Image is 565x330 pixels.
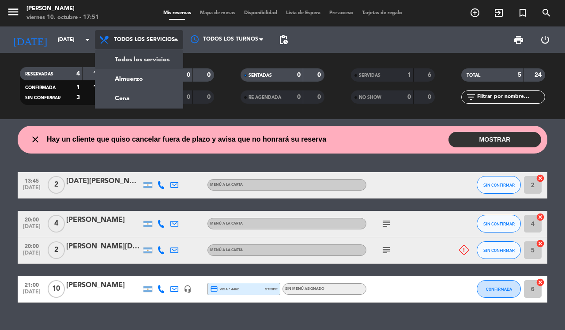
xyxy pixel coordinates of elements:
div: [PERSON_NAME] [66,214,141,226]
button: CONFIRMADA [477,280,521,298]
span: RE AGENDADA [249,95,281,100]
i: headset_mic [184,285,192,293]
i: close [30,134,41,145]
button: SIN CONFIRMAR [477,215,521,232]
strong: 4 [76,71,80,77]
a: Almuerzo [95,69,183,89]
span: 21:00 [21,279,43,289]
span: SENTADAS [249,73,272,78]
span: Disponibilidad [240,11,282,15]
span: MENÚ A LA CARTA [210,222,243,225]
span: [DATE] [21,289,43,299]
span: stripe [265,286,278,292]
div: [PERSON_NAME] [26,4,99,13]
i: filter_list [466,92,476,102]
i: arrow_drop_down [82,34,93,45]
strong: 1 [407,72,411,78]
strong: 5 [518,72,521,78]
span: 2 [48,176,65,194]
span: 20:00 [21,214,43,224]
strong: 0 [297,72,301,78]
strong: 0 [297,94,301,100]
i: menu [7,5,20,19]
span: Tarjetas de regalo [358,11,407,15]
button: SIN CONFIRMAR [477,241,521,259]
a: Cena [95,89,183,108]
i: credit_card [210,285,218,293]
button: menu [7,5,20,22]
input: Filtrar por nombre... [476,92,545,102]
span: MENÚ A LA CARTA [210,183,243,187]
span: pending_actions [278,34,289,45]
span: SIN CONFIRMAR [483,248,515,253]
strong: 0 [407,94,411,100]
strong: 18 [93,71,102,77]
span: Mapa de mesas [196,11,240,15]
i: power_settings_new [540,34,550,45]
i: add_circle_outline [470,7,480,18]
span: Lista de Espera [282,11,325,15]
div: [PERSON_NAME] [66,280,141,291]
span: Hay un cliente que quiso cancelar fuera de plazo y avisa que no honrará su reserva [47,134,326,145]
span: [DATE] [21,250,43,260]
span: SERVIDAS [359,73,380,78]
div: viernes 10. octubre - 17:51 [26,13,99,22]
span: [DATE] [21,185,43,195]
span: SIN CONFIRMAR [483,221,515,226]
span: NO SHOW [359,95,381,100]
i: exit_to_app [493,7,504,18]
span: Todos los servicios [114,37,175,43]
i: cancel [536,174,545,183]
span: RESERVADAS [25,72,53,76]
span: SIN CONFIRMAR [25,96,60,100]
strong: 0 [317,94,323,100]
a: Todos los servicios [95,50,183,69]
div: LOG OUT [532,26,558,53]
span: 20:00 [21,240,43,251]
span: 2 [48,241,65,259]
span: Sin menú asignado [285,287,324,291]
span: print [513,34,524,45]
strong: 0 [187,72,190,78]
strong: 3 [76,94,80,101]
strong: 24 [535,72,543,78]
i: subject [381,245,392,255]
strong: 0 [317,72,323,78]
div: [DATE][PERSON_NAME] [66,176,141,187]
span: 4 [48,215,65,232]
strong: 0 [207,72,212,78]
span: 10 [48,280,65,298]
strong: 0 [187,94,190,100]
span: CONFIRMADA [25,86,56,90]
span: 13:45 [21,175,43,185]
span: Pre-acceso [325,11,358,15]
span: Mis reservas [159,11,196,15]
span: [DATE] [21,224,43,234]
i: cancel [536,278,545,287]
strong: 0 [428,94,433,100]
span: SIN CONFIRMAR [483,183,515,187]
span: CONFIRMADA [486,287,512,292]
span: visa * 4462 [210,285,239,293]
strong: 1 [76,84,80,90]
i: cancel [536,213,545,221]
i: [DATE] [7,30,53,49]
strong: 6 [428,72,433,78]
strong: 10 [93,84,102,90]
button: SIN CONFIRMAR [477,176,521,194]
span: TOTAL [467,73,480,78]
div: [PERSON_NAME][DATE] [66,241,141,252]
button: MOSTRAR [448,132,541,147]
i: subject [381,218,392,229]
strong: 0 [207,94,212,100]
span: MENÚ A LA CARTA [210,248,243,252]
i: search [541,7,552,18]
i: turned_in_not [517,7,528,18]
i: cancel [536,239,545,248]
